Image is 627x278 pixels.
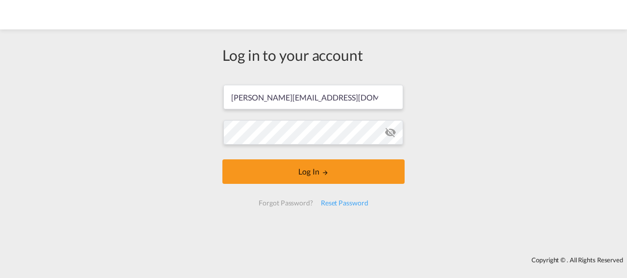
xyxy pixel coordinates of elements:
[317,194,372,212] div: Reset Password
[222,45,405,65] div: Log in to your account
[255,194,316,212] div: Forgot Password?
[223,85,403,109] input: Enter email/phone number
[222,159,405,184] button: LOGIN
[385,126,396,138] md-icon: icon-eye-off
